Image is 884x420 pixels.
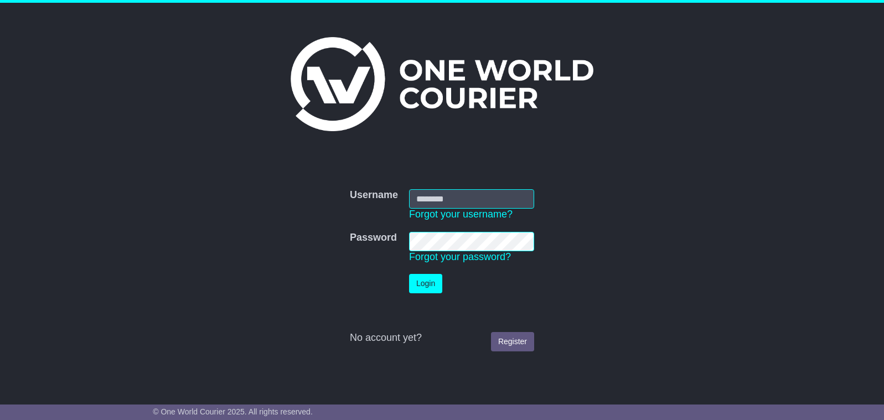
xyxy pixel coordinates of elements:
[350,189,398,201] label: Username
[491,332,534,351] a: Register
[350,232,397,244] label: Password
[409,209,513,220] a: Forgot your username?
[291,37,593,131] img: One World
[153,407,313,416] span: © One World Courier 2025. All rights reserved.
[409,274,442,293] button: Login
[409,251,511,262] a: Forgot your password?
[350,332,534,344] div: No account yet?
